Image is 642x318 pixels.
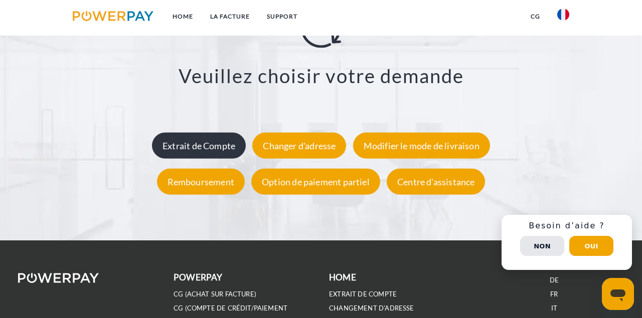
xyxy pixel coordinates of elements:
[250,140,349,151] a: Changer d'adresse
[202,8,258,26] a: LA FACTURE
[522,8,549,26] a: CG
[157,168,245,194] div: Remboursement
[45,64,597,88] h3: Veuillez choisir votre demande
[152,132,246,158] div: Extrait de Compte
[551,304,557,312] a: IT
[249,176,383,187] a: Option de paiement partiel
[174,272,222,282] b: POWERPAY
[149,140,248,151] a: Extrait de Compte
[154,176,247,187] a: Remboursement
[557,9,569,21] img: fr
[384,176,488,187] a: Centre d'assistance
[164,8,202,26] a: Home
[329,304,414,312] a: Changement d'adresse
[351,140,493,151] a: Modifier le mode de livraison
[251,168,380,194] div: Option de paiement partiel
[550,276,559,284] a: DE
[18,273,99,283] img: logo-powerpay-white.svg
[502,215,632,270] div: Schnellhilfe
[329,290,397,298] a: EXTRAIT DE COMPTE
[252,132,346,158] div: Changer d'adresse
[174,290,256,298] a: CG (achat sur facture)
[329,272,356,282] b: Home
[387,168,485,194] div: Centre d'assistance
[602,278,634,310] iframe: Bouton de lancement de la fenêtre de messagerie
[569,236,613,256] button: Oui
[508,221,626,231] h3: Besoin d’aide ?
[353,132,490,158] div: Modifier le mode de livraison
[258,8,306,26] a: Support
[520,236,564,256] button: Non
[550,290,558,298] a: FR
[73,11,153,21] img: logo-powerpay.svg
